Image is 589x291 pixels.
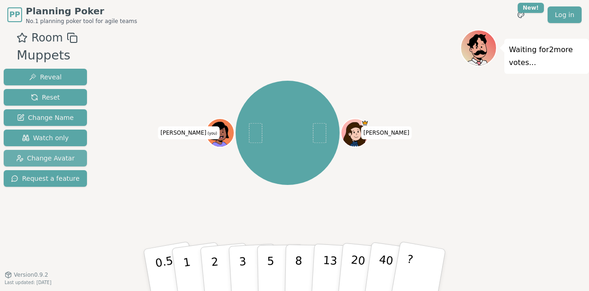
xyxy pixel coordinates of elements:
button: Request a feature [4,170,87,187]
a: Log in [548,6,582,23]
span: Last updated: [DATE] [5,280,52,285]
span: Planning Poker [26,5,137,18]
a: PPPlanning PokerNo.1 planning poker tool for agile teams [7,5,137,25]
div: New! [518,3,544,13]
button: Reveal [4,69,87,85]
button: Reset [4,89,87,106]
p: Waiting for 2 more votes... [509,43,584,69]
span: Click to change your name [158,126,219,139]
span: Change Name [17,113,74,122]
span: Watch only [22,133,69,143]
span: (you) [206,131,217,136]
span: No.1 planning poker tool for agile teams [26,18,137,25]
button: New! [513,6,529,23]
span: Version 0.9.2 [14,271,48,279]
button: Change Avatar [4,150,87,166]
span: Reveal [29,72,62,82]
span: Change Avatar [16,154,75,163]
button: Add as favourite [17,30,28,46]
button: Click to change your avatar [207,119,233,146]
button: Version0.9.2 [5,271,48,279]
button: Change Name [4,109,87,126]
span: Click to change your name [361,126,412,139]
span: Elise is the host [361,119,368,126]
button: Watch only [4,130,87,146]
span: Reset [31,93,60,102]
span: PP [9,9,20,20]
div: Muppets [17,46,77,65]
span: Request a feature [11,174,80,183]
span: Room [31,30,63,46]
